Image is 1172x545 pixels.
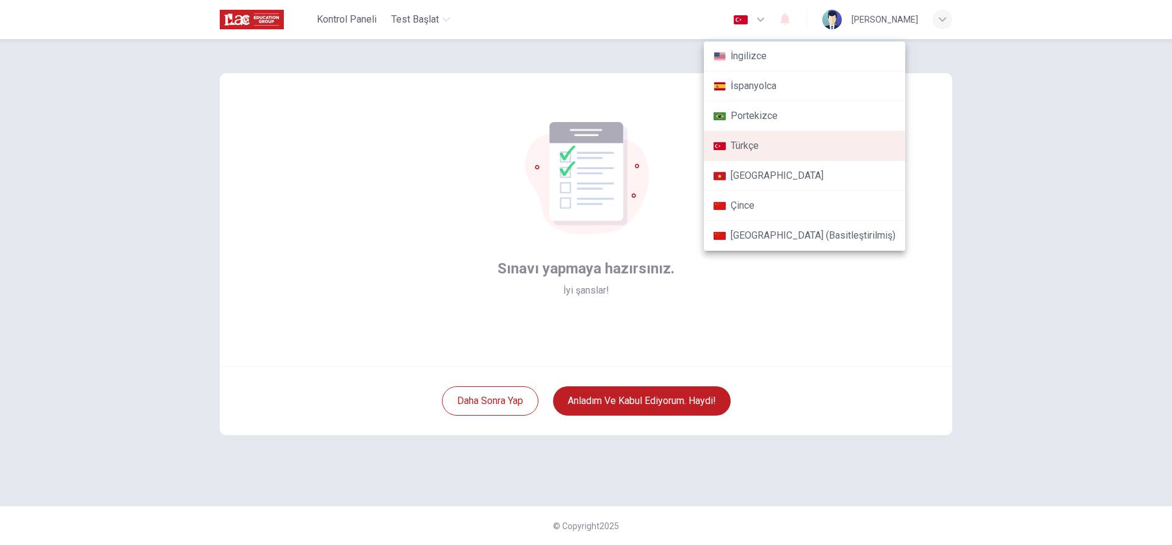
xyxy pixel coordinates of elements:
[704,71,905,101] li: İspanyolca
[704,42,905,71] li: İngilizce
[714,201,726,211] img: zh
[714,52,726,61] img: en
[714,142,726,151] img: tr
[704,101,905,131] li: Portekizce
[714,231,726,240] img: zh-CN
[704,191,905,221] li: Çince
[704,221,905,251] li: [GEOGRAPHIC_DATA] (Basitleştirilmiş)
[714,112,726,121] img: pt
[714,171,726,181] img: vi
[704,131,905,161] li: Türkçe
[714,82,726,91] img: es
[704,161,905,191] li: [GEOGRAPHIC_DATA]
